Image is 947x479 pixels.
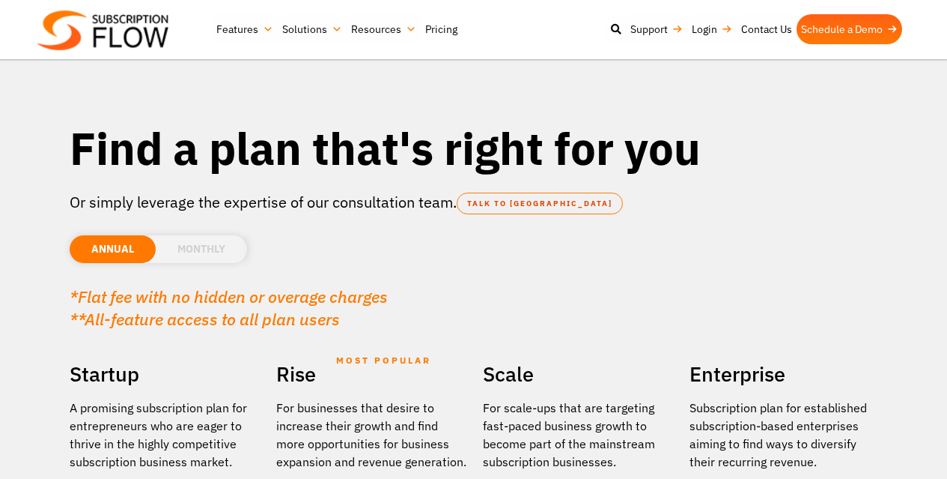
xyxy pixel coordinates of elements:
img: Subscriptionflow [37,10,168,50]
p: Subscription plan for established subscription-based enterprises aiming to find ways to diversify... [689,399,881,471]
a: Solutions [278,14,347,44]
h2: Startup [70,357,261,391]
em: **All-feature access to all plan users [70,308,340,330]
a: Resources [347,14,421,44]
a: Contact Us [737,14,797,44]
p: Or simply leverage the expertise of our consultation team. [70,191,878,214]
h1: Find a plan that's right for you [70,120,878,176]
h2: Enterprise [689,357,881,391]
a: Pricing [421,14,462,44]
em: *Flat fee with no hidden or overage charges [70,286,388,307]
p: A promising subscription plan for entrepreneurs who are eager to thrive in the highly competitive... [70,399,261,471]
a: Support [626,14,687,44]
li: ANNUAL [70,235,156,263]
h2: Scale [483,357,675,391]
a: Schedule a Demo [797,14,902,44]
a: Features [212,14,278,44]
a: TALK TO [GEOGRAPHIC_DATA] [457,193,623,214]
h2: Rise [276,357,468,391]
div: For scale-ups that are targeting fast-paced business growth to become part of the mainstream subs... [483,399,675,471]
div: For businesses that desire to increase their growth and find more opportunities for business expa... [276,399,468,471]
span: MOST POPULAR [336,343,431,378]
li: MONTHLY [156,235,247,263]
a: Login [687,14,737,44]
